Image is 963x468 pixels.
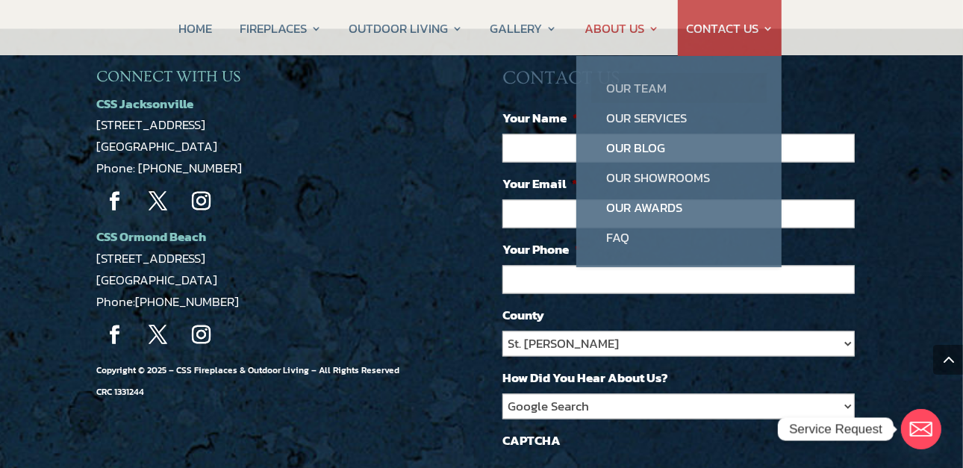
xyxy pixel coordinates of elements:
[901,409,941,449] a: Email
[96,293,239,312] span: Phone:
[96,116,205,135] a: [STREET_ADDRESS]
[96,95,193,114] a: CSS Jacksonville
[96,249,205,269] a: [STREET_ADDRESS]
[502,67,867,97] h3: CONTACT US
[140,184,177,221] a: Follow on X
[96,68,240,85] span: CONNECT WITH US
[591,222,767,252] a: FAQ
[96,137,217,157] a: [GEOGRAPHIC_DATA]
[502,242,581,258] label: Your Phone
[96,317,134,355] a: Follow on Facebook
[96,159,242,178] a: Phone: [PHONE_NUMBER]
[183,184,220,221] a: Follow on Instagram
[96,364,399,399] span: Copyright © 2025 – CSS Fireplaces & Outdoor Living – All Rights Reserved
[96,271,217,290] a: [GEOGRAPHIC_DATA]
[591,133,767,163] a: Our Blog
[183,317,220,355] a: Follow on Instagram
[96,184,134,221] a: Follow on Facebook
[591,103,767,133] a: Our Services
[135,293,239,312] a: [PHONE_NUMBER]
[502,110,579,127] label: Your Name
[591,73,767,103] a: Our Team
[502,308,544,324] label: County
[502,176,578,193] label: Your Email
[591,163,767,193] a: Our Showrooms
[502,433,561,449] label: CAPTCHA
[502,370,668,387] label: How Did You Hear About Us?
[591,193,767,222] a: Our Awards
[96,386,144,399] span: CRC 1331244
[96,228,206,247] a: CSS Ormond Beach
[140,317,177,355] a: Follow on X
